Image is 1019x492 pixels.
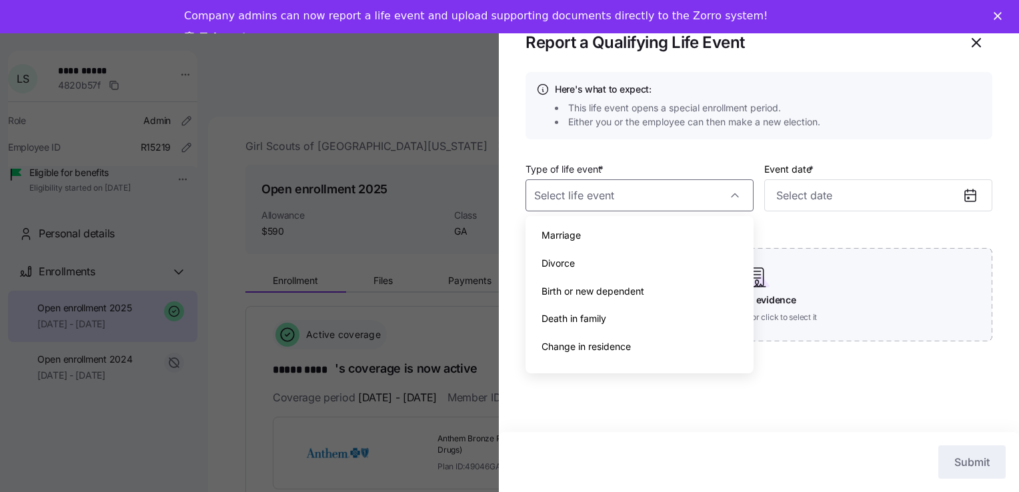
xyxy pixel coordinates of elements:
span: Marriage [542,228,581,243]
label: Type of life event [526,162,606,177]
span: Death in family [542,311,606,326]
span: This life event opens a special enrollment period. [568,101,781,115]
span: Submit [954,454,990,470]
span: Change in residence [542,339,631,354]
button: Submit [938,445,1006,479]
h1: Report a Qualifying Life Event [526,32,950,53]
label: Event date [764,162,816,177]
span: Either you or the employee can then make a new election. [568,115,820,129]
input: Select life event [526,179,754,211]
a: Take a tour [184,31,267,45]
div: Close [994,12,1007,20]
span: Child turned 26 [542,367,610,382]
input: Select date [764,179,992,211]
div: Company admins can now report a life event and upload supporting documents directly to the Zorro ... [184,9,768,23]
h4: Here's what to expect: [555,83,830,96]
span: Birth or new dependent [542,284,644,299]
span: Divorce [542,256,575,271]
